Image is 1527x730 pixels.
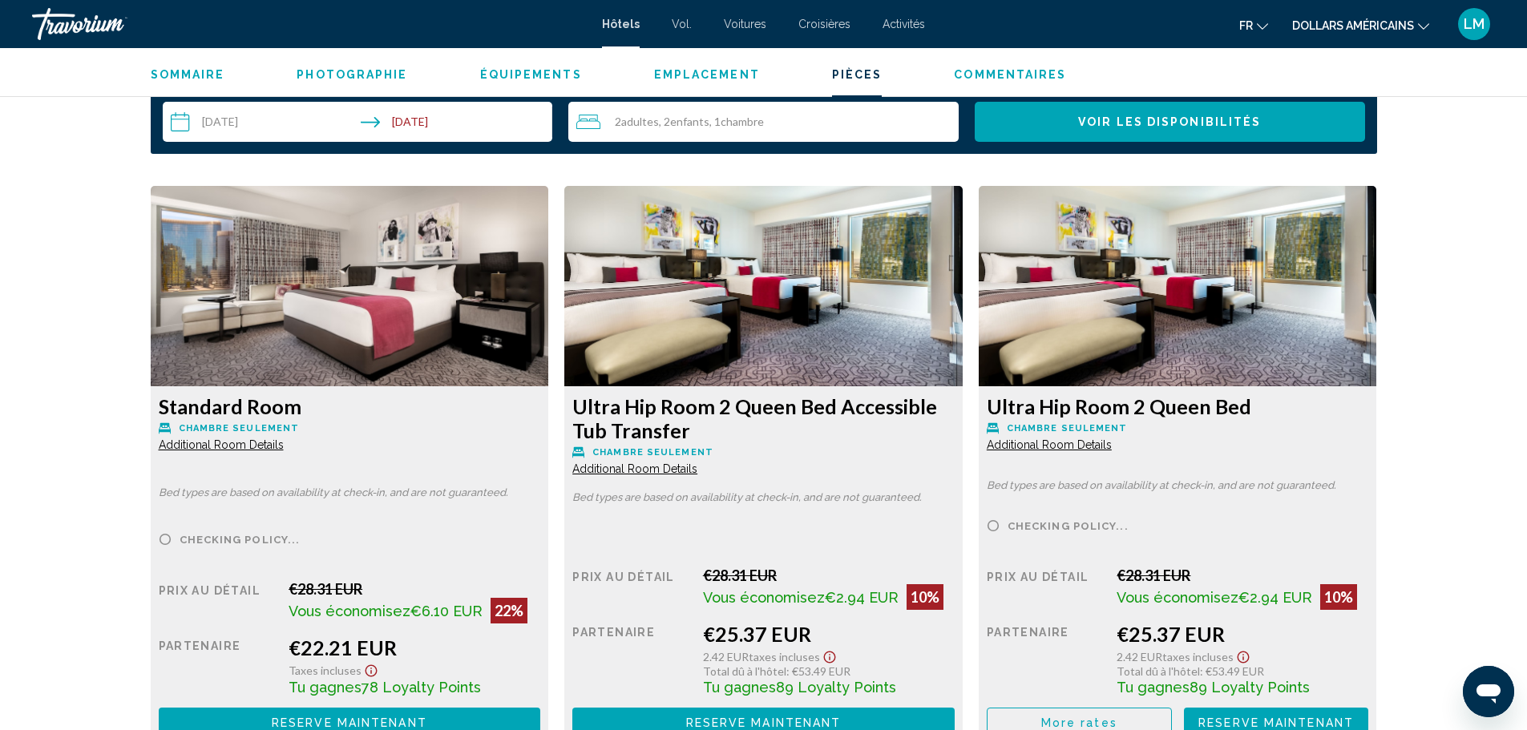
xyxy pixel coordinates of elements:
[1239,19,1253,32] font: fr
[954,67,1066,82] button: Commentaires
[1239,14,1268,37] button: Changer de langue
[703,664,955,678] div: : €53.49 EUR
[672,18,692,30] a: Vol.
[703,622,955,646] div: €25.37 EUR
[480,68,582,81] span: Équipements
[592,447,713,458] span: Chambre seulement
[1078,116,1261,129] span: Voir les disponibilités
[621,115,659,128] span: Adultes
[703,679,776,696] span: Tu gagnes
[703,567,955,584] div: €28.31 EUR
[1292,14,1429,37] button: Changer de devise
[297,68,407,81] span: Photographie
[1292,19,1414,32] font: dollars américains
[289,580,540,598] div: €28.31 EUR
[1117,589,1238,606] span: Vous économisez
[151,67,225,82] button: Sommaire
[979,186,1377,386] img: c0ec14a2-9a13-4a57-83c5-579d078d88e1.jpeg
[798,18,850,30] a: Croisières
[709,115,764,128] span: , 1
[749,650,820,663] span: Taxes incluses
[362,679,481,696] span: 78 Loyalty Points
[159,580,277,623] div: Prix au détail
[159,394,541,418] h3: Standard Room
[32,8,586,40] a: Travorium
[820,646,839,664] button: Show Taxes and Fees disclaimer
[703,650,749,663] span: 2.42 EUR
[1190,679,1310,696] span: 89 Loyalty Points
[362,659,381,678] button: Show Taxes and Fees disclaimer
[686,716,842,729] span: Reserve maintenant
[297,67,407,82] button: Photographie
[1453,7,1495,41] button: Menu utilisateur
[151,68,225,81] span: Sommaire
[954,68,1066,81] span: Commentaires
[572,567,691,610] div: Prix au détail
[1234,646,1253,664] button: Show Taxes and Fees disclaimer
[159,438,284,451] span: Additional Room Details
[1007,423,1128,434] span: Chambre seulement
[1464,15,1485,32] font: LM
[1238,589,1312,606] span: €2.94 EUR
[289,603,410,619] span: Vous économisez
[776,679,896,696] span: 89 Loyalty Points
[832,67,883,82] button: Pièces
[572,622,691,696] div: Partenaire
[1117,664,1200,678] span: Total dû à l'hôtel
[703,589,825,606] span: Vous économisez
[1117,664,1368,678] div: : €53.49 EUR
[654,67,760,82] button: Emplacement
[1117,650,1162,663] span: 2.42 EUR
[572,492,955,503] p: Bed types are based on availability at check-in, and are not guaranteed.
[602,18,640,30] a: Hôtels
[703,664,786,678] span: Total dû à l'hôtel
[670,115,709,128] span: Enfants
[1162,650,1234,663] span: Taxes incluses
[410,603,483,619] span: €6.10 EUR
[564,186,963,386] img: c0ec14a2-9a13-4a57-83c5-579d078d88e1.jpeg
[491,598,527,623] div: 22%
[272,716,427,729] span: Reserve maintenant
[159,487,541,498] p: Bed types are based on availability at check-in, and are not guaranteed.
[1320,584,1357,610] div: 10%
[572,462,697,475] span: Additional Room Details
[289,663,362,677] span: Taxes incluses
[987,480,1369,491] p: Bed types are based on availability at check-in, and are not guaranteed.
[1117,679,1190,696] span: Tu gagnes
[568,102,959,142] button: Travelers: 2 adults, 2 children
[163,102,553,142] button: Check-in date: Jul 15, 2026 Check-out date: Jul 16, 2026
[289,679,362,696] span: Tu gagnes
[721,115,764,128] span: Chambre
[1198,716,1354,729] span: Reserve maintenant
[179,423,300,434] span: Chambre seulement
[987,567,1105,610] div: Prix au détail
[180,534,301,545] span: Checking policy...
[1008,521,1129,531] span: Checking policy...
[151,186,549,386] img: 0ebbce1f-98ca-400f-88db-badfc411307c.jpeg
[1463,666,1514,717] iframe: Bouton de lancement de la fenêtre de messagerie
[907,584,943,610] div: 10%
[480,67,582,82] button: Équipements
[724,18,766,30] a: Voitures
[163,102,1365,142] div: Search widget
[987,622,1105,696] div: Partenaire
[832,68,883,81] span: Pièces
[975,102,1365,142] button: Voir les disponibilités
[659,115,709,128] span: , 2
[987,438,1112,451] span: Additional Room Details
[1117,567,1368,584] div: €28.31 EUR
[615,115,659,128] span: 2
[883,18,925,30] a: Activités
[159,635,277,696] div: Partenaire
[825,589,899,606] span: €2.94 EUR
[1117,622,1368,646] div: €25.37 EUR
[572,394,955,442] h3: Ultra Hip Room 2 Queen Bed Accessible Tub Transfer
[289,635,540,659] div: €22.21 EUR
[1041,716,1117,729] span: More rates
[654,68,760,81] span: Emplacement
